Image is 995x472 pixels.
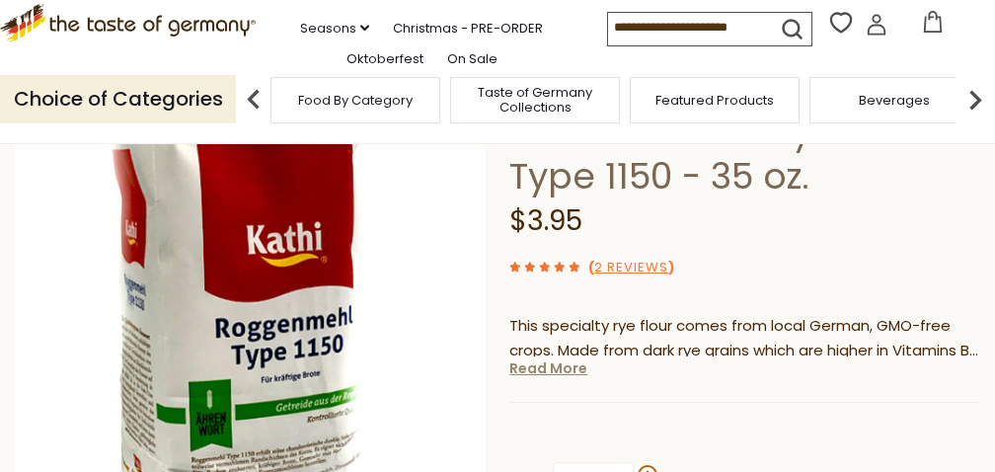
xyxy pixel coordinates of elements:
a: Beverages [859,93,930,108]
a: On Sale [447,48,497,70]
a: Oktoberfest [346,48,423,70]
h1: Kathi German Rye Flour Type 1150 - 35 oz. [509,110,980,198]
a: Taste of Germany Collections [456,85,614,115]
a: Christmas - PRE-ORDER [393,18,543,39]
a: Food By Category [298,93,413,108]
a: 2 Reviews [594,258,668,278]
img: previous arrow [234,80,273,119]
img: next arrow [956,80,995,119]
a: Read More [509,358,587,378]
span: ( ) [588,258,674,276]
span: This specialty rye flour comes from local German, GMO-free crops. Made from dark rye grains which... [509,315,978,459]
a: Featured Products [655,93,774,108]
a: Seasons [300,18,369,39]
span: $3.95 [509,201,582,240]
